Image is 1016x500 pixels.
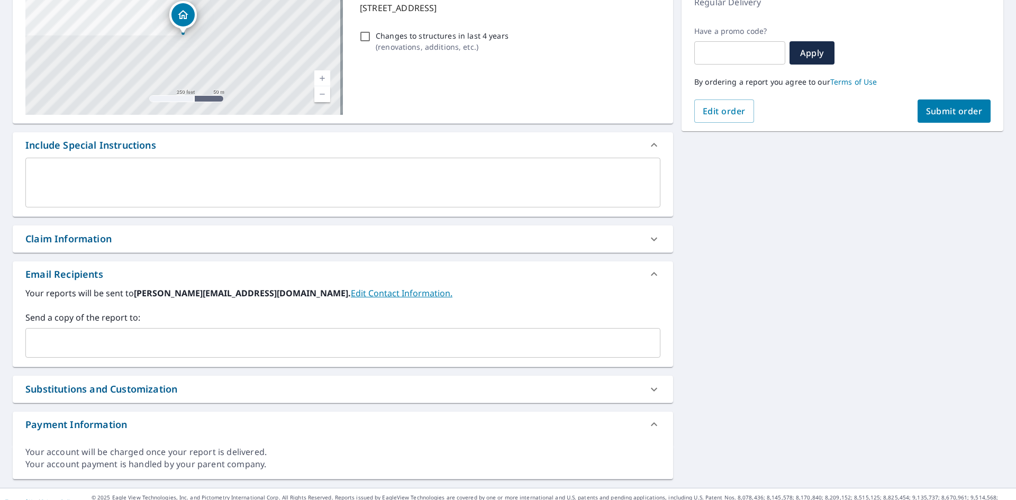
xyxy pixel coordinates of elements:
[13,412,673,437] div: Payment Information
[25,232,112,246] div: Claim Information
[169,1,197,34] div: Dropped pin, building 1, Residential property, 418 Quincy Rr Ave Keenesburg, CO 80643
[25,417,127,432] div: Payment Information
[25,446,660,458] div: Your account will be charged once your report is delivered.
[798,47,826,59] span: Apply
[790,41,834,65] button: Apply
[25,382,177,396] div: Substitutions and Customization
[376,30,509,41] p: Changes to structures in last 4 years
[376,41,509,52] p: ( renovations, additions, etc. )
[360,2,656,14] p: [STREET_ADDRESS]
[25,458,660,470] div: Your account payment is handled by your parent company.
[918,99,991,123] button: Submit order
[314,70,330,86] a: Current Level 17, Zoom In
[694,99,754,123] button: Edit order
[13,376,673,403] div: Substitutions and Customization
[25,267,103,281] div: Email Recipients
[13,261,673,287] div: Email Recipients
[25,311,660,324] label: Send a copy of the report to:
[351,287,452,299] a: EditContactInfo
[13,132,673,158] div: Include Special Instructions
[703,105,746,117] span: Edit order
[25,138,156,152] div: Include Special Instructions
[134,287,351,299] b: [PERSON_NAME][EMAIL_ADDRESS][DOMAIN_NAME].
[694,26,785,36] label: Have a promo code?
[926,105,983,117] span: Submit order
[13,225,673,252] div: Claim Information
[314,86,330,102] a: Current Level 17, Zoom Out
[25,287,660,299] label: Your reports will be sent to
[830,77,877,87] a: Terms of Use
[694,77,991,87] p: By ordering a report you agree to our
